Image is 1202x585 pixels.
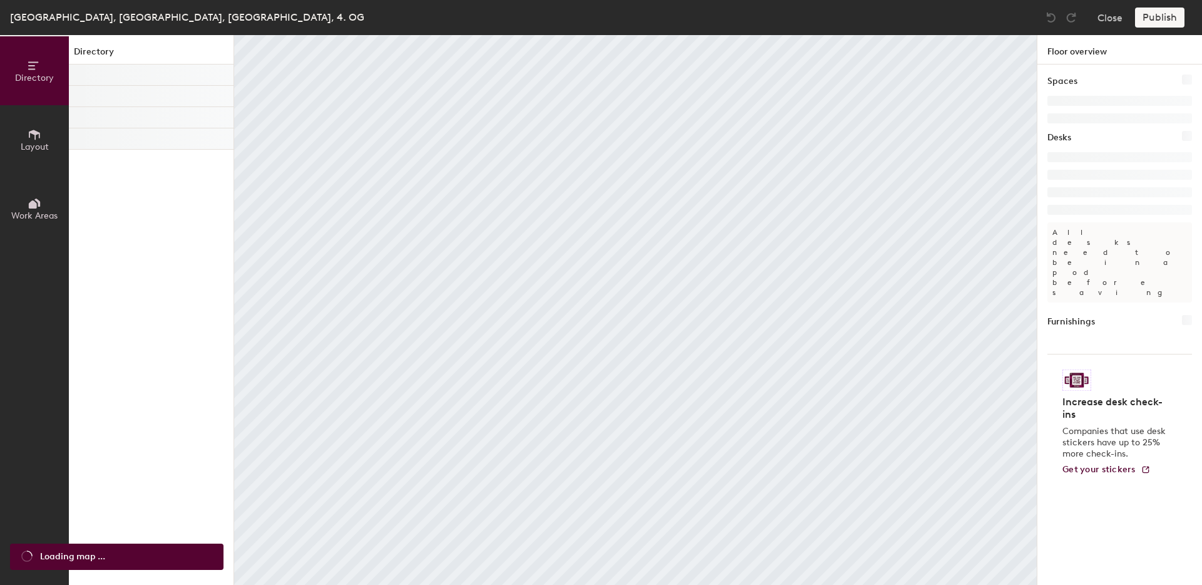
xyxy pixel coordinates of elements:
button: Close [1097,8,1122,28]
h1: Directory [69,45,234,65]
p: All desks need to be in a pod before saving [1047,222,1192,303]
h1: Floor overview [1037,35,1202,65]
span: Directory [15,73,54,83]
a: Get your stickers [1062,465,1151,475]
span: Get your stickers [1062,464,1136,475]
h4: Increase desk check-ins [1062,396,1169,421]
span: Layout [21,142,49,152]
h1: Spaces [1047,75,1077,88]
canvas: Map [234,35,1037,585]
img: Undo [1045,11,1057,24]
img: Redo [1065,11,1077,24]
div: [GEOGRAPHIC_DATA], [GEOGRAPHIC_DATA], [GEOGRAPHIC_DATA], 4. OG [10,9,364,25]
span: Loading map ... [40,550,105,564]
p: Companies that use desk stickers have up to 25% more check-ins. [1062,426,1169,460]
h1: Furnishings [1047,315,1095,329]
h1: Desks [1047,131,1071,145]
img: Sticker logo [1062,370,1091,391]
span: Work Areas [11,210,58,221]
